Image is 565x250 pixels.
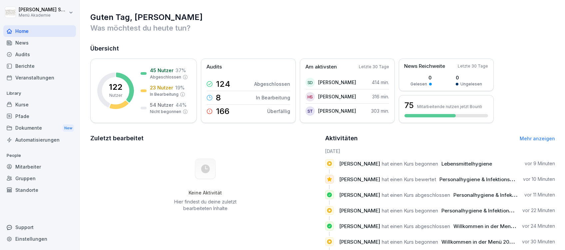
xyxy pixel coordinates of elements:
p: vor 24 Minuten [522,223,555,229]
span: hat einen Kurs bewertet [382,176,436,183]
p: 19 % [175,84,185,91]
p: [PERSON_NAME] Schülzke [19,7,67,13]
a: Automatisierungen [3,134,76,146]
a: Veranstaltungen [3,72,76,83]
p: [PERSON_NAME] [318,107,356,114]
p: 124 [216,80,230,88]
p: In Bearbeitung [256,94,290,101]
p: 303 min. [371,107,389,114]
a: Gruppen [3,173,76,184]
p: 122 [109,83,122,91]
a: Kurse [3,99,76,110]
span: Personalhygiene & Infektionsschutz [441,207,528,214]
p: Hier findest du deine zuletzt bearbeiteten Inhalte [172,198,239,212]
h6: [DATE] [325,148,555,155]
p: Letzte 30 Tage [458,63,488,69]
h3: 75 [404,100,414,111]
a: News [3,37,76,49]
p: 45 Nutzer [150,67,174,74]
h2: Zuletzt bearbeitet [90,134,320,143]
p: People [3,150,76,161]
span: hat einen Kurs begonnen [382,161,438,167]
p: Letzte 30 Tage [359,64,389,70]
span: Personalhygiene & Infektionsschutz [439,176,526,183]
div: HS [305,92,315,101]
p: 37 % [176,67,186,74]
p: 0 [456,74,482,81]
h2: Aktivitäten [325,134,358,143]
p: [PERSON_NAME] [318,79,356,86]
p: Audits [207,63,222,71]
p: Mitarbeitende nutzen jetzt Bounti [417,104,482,109]
a: Berichte [3,60,76,72]
p: Menü Akademie [19,13,67,18]
a: Mehr anzeigen [520,136,555,141]
p: 414 min. [372,79,389,86]
p: vor 30 Minuten [522,238,555,245]
span: hat einen Kurs begonnen [382,239,438,245]
a: Home [3,25,76,37]
span: Lebensmittelhygiene [441,161,492,167]
p: Ungelesen [460,81,482,87]
p: Library [3,88,76,99]
p: Am aktivsten [305,63,337,71]
span: hat einen Kurs abgeschlossen [382,192,450,198]
p: 8 [216,94,221,102]
p: 44 % [176,101,187,108]
span: [PERSON_NAME] [339,207,380,214]
p: Nutzer [109,92,122,98]
p: 54 Nutzer [150,101,174,108]
p: Nicht begonnen [150,109,181,115]
p: News Reichweite [404,62,445,70]
h5: Keine Aktivität [172,190,239,196]
p: 23 Nutzer [150,84,173,91]
h1: Guten Tag, [PERSON_NAME] [90,12,555,23]
span: hat einen Kurs abgeschlossen [382,223,450,229]
a: Mitarbeiter [3,161,76,173]
h2: Übersicht [90,44,555,53]
p: Abgeschlossen [254,80,290,87]
div: New [63,124,74,132]
p: vor 11 Minuten [524,191,555,198]
div: Dokumente [3,122,76,134]
div: SD [305,78,315,87]
div: ST [305,106,315,116]
a: DokumenteNew [3,122,76,134]
p: Gelesen [410,81,427,87]
a: Einstellungen [3,233,76,245]
p: vor 10 Minuten [523,176,555,183]
span: [PERSON_NAME] [339,192,380,198]
p: vor 22 Minuten [522,207,555,214]
p: [PERSON_NAME] [318,93,356,100]
p: Abgeschlossen [150,74,181,80]
p: Was möchtest du heute tun? [90,23,555,33]
span: hat einen Kurs begonnen [382,207,438,214]
span: [PERSON_NAME] [339,223,380,229]
span: [PERSON_NAME] [339,161,380,167]
p: 316 min. [372,93,389,100]
p: In Bearbeitung [150,91,179,97]
div: Support [3,221,76,233]
p: 166 [216,107,230,115]
p: vor 9 Minuten [525,160,555,167]
a: Audits [3,49,76,60]
p: 0 [410,74,432,81]
span: [PERSON_NAME] [339,176,380,183]
a: Standorte [3,184,76,196]
span: [PERSON_NAME] [339,239,380,245]
a: Pfade [3,110,76,122]
span: Personalhygiene & Infektionsschutz [453,192,540,198]
p: Überfällig [267,108,290,115]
